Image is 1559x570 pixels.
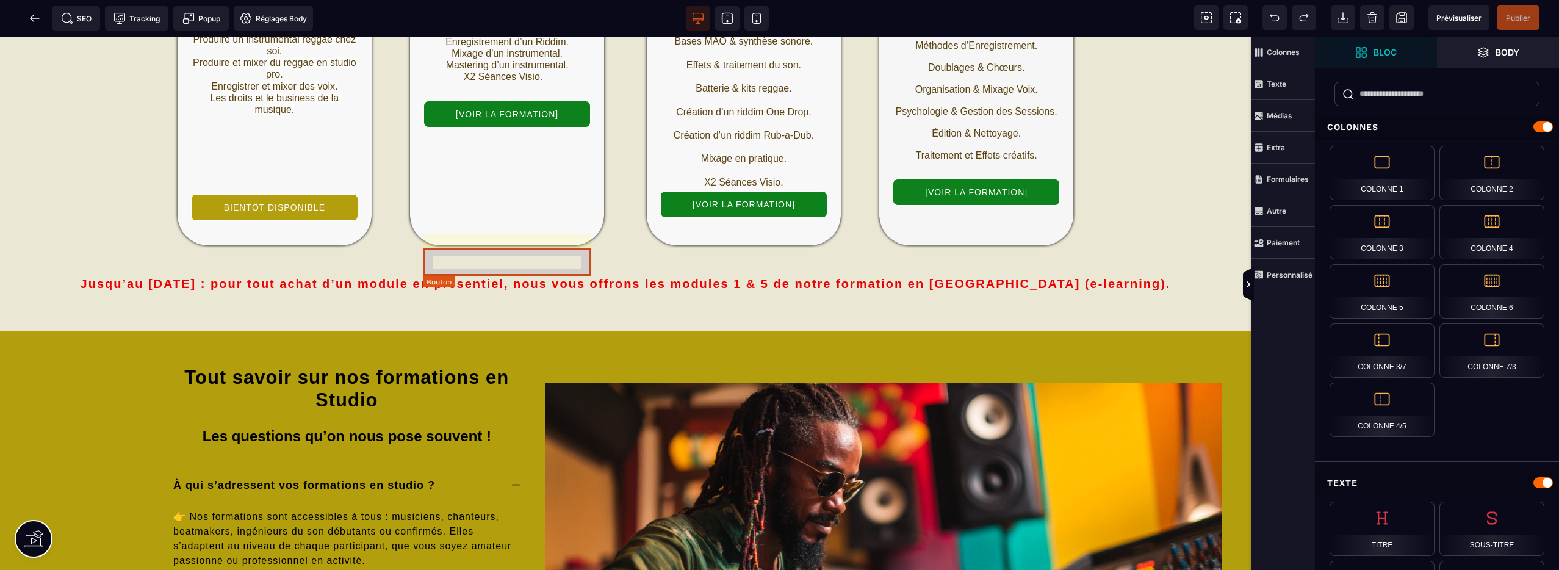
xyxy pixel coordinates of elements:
[240,12,307,24] span: Réglages Body
[1330,205,1435,259] div: Colonne 3
[1251,195,1315,227] span: Autre
[1251,100,1315,132] span: Médias
[1267,79,1286,88] strong: Texte
[1267,48,1300,57] strong: Colonnes
[173,6,229,31] span: Créer une alerte modale
[660,154,828,181] button: [VOIR LA FORMATION]
[191,157,359,184] button: BIENTÔT DISPONIBLE
[105,6,168,31] span: Code de suivi
[715,6,740,31] span: Voir tablette
[1506,13,1530,23] span: Publier
[1267,143,1285,152] strong: Extra
[1330,323,1435,378] div: Colonne 3/7
[1223,5,1248,30] span: Capture d'écran
[1439,146,1544,200] div: Colonne 2
[1262,5,1287,30] span: Défaire
[1292,5,1316,30] span: Rétablir
[173,442,435,455] span: À qui s’adressent vos formations en studio ?
[686,6,710,31] span: Voir bureau
[893,142,1060,169] button: [VOIR LA FORMATION]
[1374,48,1397,57] strong: Bloc
[744,6,769,31] span: Voir mobile
[1389,5,1414,30] span: Enregistrer
[1315,472,1559,494] div: Texte
[1251,68,1315,100] span: Texte
[158,391,536,409] h1: Les questions qu’on nous pose souvent !
[1330,264,1435,319] div: Colonne 5
[1251,164,1315,195] span: Formulaires
[1251,132,1315,164] span: Extra
[423,64,591,91] button: [VOIR LA FORMATION]
[1315,37,1437,68] span: Ouvrir les blocs
[234,6,313,31] span: Favicon
[1315,116,1559,139] div: Colonnes
[1251,227,1315,259] span: Paiement
[23,6,47,31] span: Retour
[1330,502,1435,556] div: Titre
[1330,146,1435,200] div: Colonne 1
[1251,37,1315,68] span: Colonnes
[1360,5,1384,30] span: Nettoyage
[173,473,520,532] p: 👉 Nos formations sont accessibles à tous : musiciens, chanteurs, beatmakers, ingénieurs du son dé...
[113,12,160,24] span: Tracking
[1267,270,1312,280] strong: Personnalisé
[1437,37,1559,68] span: Ouvrir les calques
[1331,5,1355,30] span: Importer
[182,12,220,24] span: Popup
[1251,259,1315,290] span: Personnalisé
[1267,238,1300,247] strong: Paiement
[1330,383,1435,437] div: Colonne 4/5
[1439,502,1544,556] div: Sous-titre
[61,12,92,24] span: SEO
[1194,5,1219,30] span: Voir les composants
[1436,13,1482,23] span: Prévisualiser
[1496,48,1519,57] strong: Body
[52,6,100,31] span: Métadata SEO
[1267,111,1292,120] strong: Médias
[37,234,1214,261] h2: Jusqu’au [DATE] : pour tout achat d’un module en présentiel, nous vous offrons les modules 1 & 5 ...
[1315,267,1327,303] span: Afficher les vues
[1267,175,1309,184] strong: Formulaires
[1439,205,1544,259] div: Colonne 4
[1267,206,1286,215] strong: Autre
[1497,5,1539,30] span: Enregistrer le contenu
[1439,323,1544,378] div: Colonne 7/3
[1428,5,1489,30] span: Aperçu
[1439,264,1544,319] div: Colonne 6
[158,323,536,381] h1: Tout savoir sur nos formations en Studio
